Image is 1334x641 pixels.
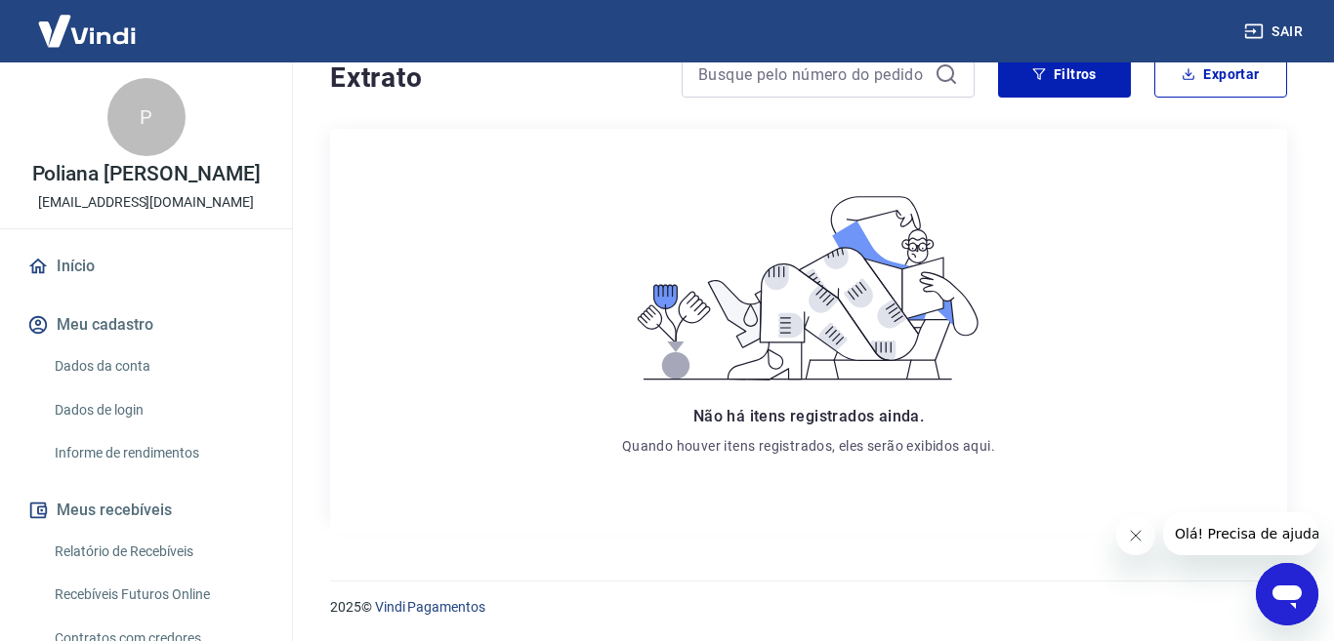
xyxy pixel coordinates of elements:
span: Não há itens registrados ainda. [693,407,924,425]
a: Relatório de Recebíveis [47,532,269,572]
button: Meus recebíveis [23,489,269,532]
button: Meu cadastro [23,303,269,346]
p: Poliana [PERSON_NAME] [32,164,261,184]
iframe: Mensagem da empresa [1163,512,1318,555]
iframe: Fechar mensagem [1116,516,1155,555]
h4: Extrato [330,59,658,98]
a: Recebíveis Futuros Online [47,575,269,615]
p: [EMAIL_ADDRESS][DOMAIN_NAME] [38,192,254,213]
p: 2025 © [330,597,1287,618]
a: Dados da conta [47,346,269,386]
a: Vindi Pagamentos [375,599,485,615]
iframe: Botão para abrir a janela de mensagens [1256,563,1318,625]
div: P [107,78,186,156]
button: Exportar [1154,51,1287,98]
button: Sair [1240,14,1311,50]
a: Dados de login [47,390,269,430]
input: Busque pelo número do pedido [698,60,927,89]
img: Vindi [23,1,150,60]
a: Início [23,245,269,288]
button: Filtros [998,51,1131,98]
p: Quando houver itens registrados, eles serão exibidos aqui. [622,436,995,456]
span: Olá! Precisa de ajuda? [12,14,164,29]
a: Informe de rendimentos [47,433,269,473]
